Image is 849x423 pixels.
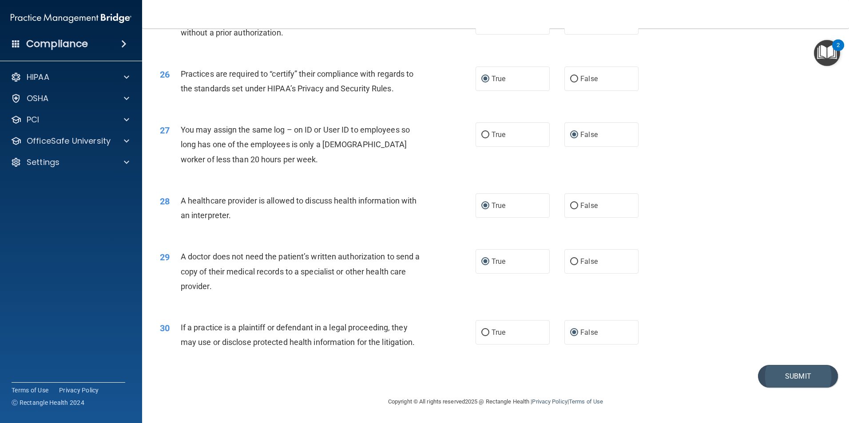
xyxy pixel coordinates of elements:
[11,72,129,82] a: HIPAA
[181,13,415,37] span: Appointment reminders are allowed under the HIPAA Privacy Rule without a prior authorization.
[181,125,410,164] span: You may assign the same log – on ID or User ID to employees so long has one of the employees is o...
[492,201,505,210] span: True
[481,258,489,265] input: True
[181,323,415,347] span: If a practice is a plaintiff or defendant in a legal proceeding, they may use or disclose protect...
[181,69,414,93] span: Practices are required to “certify” their compliance with regards to the standards set under HIPA...
[570,76,578,82] input: False
[814,40,840,66] button: Open Resource Center, 2 new notifications
[59,386,99,395] a: Privacy Policy
[160,323,170,333] span: 30
[11,9,131,27] img: PMB logo
[481,76,489,82] input: True
[11,157,129,168] a: Settings
[532,398,567,405] a: Privacy Policy
[27,93,49,104] p: OSHA
[570,203,578,209] input: False
[580,201,598,210] span: False
[27,114,39,125] p: PCI
[492,130,505,139] span: True
[492,328,505,337] span: True
[27,157,60,168] p: Settings
[160,69,170,80] span: 26
[570,329,578,336] input: False
[805,362,838,396] iframe: Drift Widget Chat Controller
[580,328,598,337] span: False
[492,257,505,266] span: True
[481,329,489,336] input: True
[492,74,505,83] span: True
[160,196,170,207] span: 28
[580,74,598,83] span: False
[580,130,598,139] span: False
[481,132,489,138] input: True
[12,398,84,407] span: Ⓒ Rectangle Health 2024
[160,252,170,262] span: 29
[11,136,129,146] a: OfficeSafe University
[181,252,420,290] span: A doctor does not need the patient’s written authorization to send a copy of their medical record...
[580,257,598,266] span: False
[12,386,48,395] a: Terms of Use
[160,125,170,136] span: 27
[758,365,838,388] button: Submit
[481,203,489,209] input: True
[26,38,88,50] h4: Compliance
[570,258,578,265] input: False
[837,45,840,57] div: 2
[181,196,417,220] span: A healthcare provider is allowed to discuss health information with an interpreter.
[27,136,111,146] p: OfficeSafe University
[569,398,603,405] a: Terms of Use
[11,114,129,125] a: PCI
[333,388,658,416] div: Copyright © All rights reserved 2025 @ Rectangle Health | |
[570,132,578,138] input: False
[27,72,49,82] p: HIPAA
[11,93,129,104] a: OSHA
